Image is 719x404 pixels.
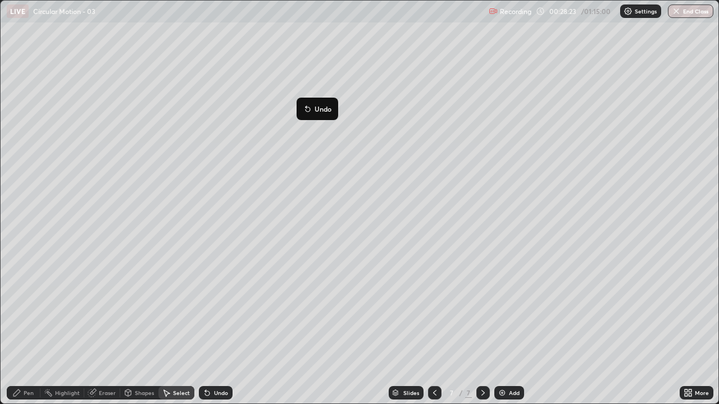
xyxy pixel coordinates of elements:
img: end-class-cross [672,7,681,16]
div: / [459,389,463,396]
div: More [695,390,709,396]
button: Undo [301,102,334,116]
div: Slides [403,390,419,396]
p: LIVE [10,7,25,16]
div: Undo [214,390,228,396]
p: Circular Motion - 03 [33,7,95,16]
div: Pen [24,390,34,396]
p: Settings [635,8,657,14]
button: End Class [668,4,713,18]
div: 7 [446,389,457,396]
div: Select [173,390,190,396]
div: Eraser [99,390,116,396]
p: Undo [315,104,331,113]
div: Shapes [135,390,154,396]
img: add-slide-button [498,388,507,397]
p: Recording [500,7,531,16]
div: Add [509,390,520,396]
div: 7 [465,388,472,398]
img: class-settings-icons [624,7,632,16]
img: recording.375f2c34.svg [489,7,498,16]
div: Highlight [55,390,80,396]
